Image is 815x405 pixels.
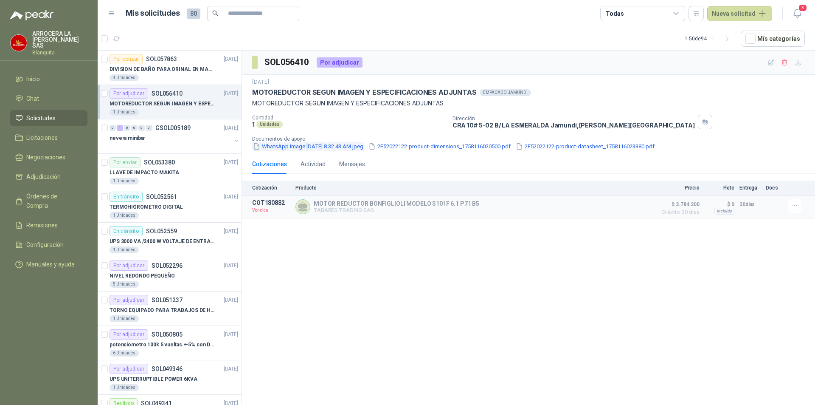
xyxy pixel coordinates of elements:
[110,157,141,167] div: Por enviar
[224,193,238,201] p: [DATE]
[515,142,655,151] button: 2F52022122-product-datasheet_1758116023380.pdf
[26,192,79,210] span: Órdenes de Compra
[252,159,287,169] div: Cotizaciones
[26,240,64,249] span: Configuración
[110,109,139,116] div: 1 Unidades
[98,223,242,257] a: En tránsitoSOL052559[DATE] UPS 3000 VA /2400 W VOLTAJE DE ENTRADA / SALIDA 12V ON LINE1 Unidades
[110,65,215,74] p: DIVISION DE BAÑO PARA ORINAL EN MADERA O PLASTICA
[10,237,87,253] a: Configuración
[252,121,255,128] p: 1
[10,188,87,214] a: Órdenes de Compra
[739,199,761,210] p: 30 días
[110,238,215,246] p: UPS 3000 VA /2400 W VOLTAJE DE ENTRADA / SALIDA 12V ON LINE
[110,375,197,383] p: UPS UNITERRUPTIBLE POWER 6KVA
[187,8,200,19] span: 80
[144,159,175,165] p: SOL053380
[714,208,734,215] div: Incluido
[705,199,734,210] p: $ 0
[10,149,87,165] a: Negociaciones
[110,178,139,184] div: 1 Unidades
[224,227,238,235] p: [DATE]
[110,341,215,349] p: potenciometro 100k 5 vueltas +-5% con Dial perilla
[452,116,695,122] p: Dirección
[252,136,812,142] p: Documentos de apoyo
[110,203,183,211] p: TERMOHIGROMETRO DIGITAL
[110,350,139,357] div: 6 Unidades
[110,384,139,391] div: 1 Unidades
[317,57,363,68] div: Por adjudicar
[10,91,87,107] a: Chat
[790,6,805,21] button: 3
[110,212,139,219] div: 1 Unidades
[10,169,87,185] a: Adjudicación
[798,4,807,12] span: 3
[110,134,145,142] p: nevera minibar
[252,185,290,191] p: Cotización
[741,31,805,47] button: Mís categorías
[707,6,772,21] button: Nueva solicitud
[10,10,53,20] img: Logo peakr
[314,207,479,213] p: TABARES TRADING SAS
[110,192,143,202] div: En tránsito
[26,94,39,103] span: Chat
[766,185,783,191] p: Docs
[11,35,27,51] img: Company Logo
[110,246,139,253] div: 1 Unidades
[110,88,148,99] div: Por adjudicar
[110,123,240,150] a: 0 1 0 0 0 0 GSOL005189[DATE] nevera minibar
[98,51,242,85] a: Por cotizarSOL057863[DATE] DIVISION DE BAÑO PARA ORINAL EN MADERA O PLASTICA4 Unidades
[657,210,700,215] span: Crédito 30 días
[152,331,183,337] p: SOL050805
[339,159,365,169] div: Mensajes
[10,110,87,126] a: Solicitudes
[155,125,191,131] p: GSOL005189
[26,172,61,181] span: Adjudicación
[110,226,143,236] div: En tránsito
[152,297,183,303] p: SOL051237
[110,54,143,64] div: Por cotizar
[110,364,148,374] div: Por adjudicar
[131,125,138,131] div: 0
[295,185,652,191] p: Producto
[26,221,58,230] span: Remisiones
[126,7,180,20] h1: Mis solicitudes
[224,124,238,132] p: [DATE]
[10,217,87,233] a: Remisiones
[110,169,179,177] p: LLAVE DE IMPACTO MAKITA
[705,185,734,191] p: Flete
[252,142,364,151] button: WhatsApp Image [DATE] 8.32.43 AM.jpeg
[152,91,183,96] p: SOL056410
[10,256,87,272] a: Manuales y ayuda
[256,121,283,128] div: Unidades
[224,262,238,270] p: [DATE]
[452,122,695,129] p: CRA 10# 5-02 B/ LA ESMERALDA Jamundí , [PERSON_NAME][GEOGRAPHIC_DATA]
[98,154,242,188] a: Por enviarSOL053380[DATE] LLAVE DE IMPACTO MAKITA1 Unidades
[152,263,183,269] p: SOL052296
[657,185,700,191] p: Precio
[26,113,56,123] span: Solicitudes
[224,296,238,304] p: [DATE]
[10,130,87,146] a: Licitaciones
[252,199,290,206] p: COT180882
[26,74,40,84] span: Inicio
[110,74,139,81] div: 4 Unidades
[685,32,734,45] div: 1 - 50 de 94
[98,326,242,360] a: Por adjudicarSOL050805[DATE] potenciometro 100k 5 vueltas +-5% con Dial perilla6 Unidades
[10,71,87,87] a: Inicio
[264,56,310,69] h3: SOL056410
[146,56,177,62] p: SOL057863
[98,188,242,223] a: En tránsitoSOL052561[DATE] TERMOHIGROMETRO DIGITAL1 Unidades
[110,306,215,314] p: TORNO EQUIPADO PARA TRABAJOS DE HASTA 1 METRO DE PRIMER O SEGUNDA MANO
[117,125,123,131] div: 1
[606,9,624,18] div: Todas
[657,199,700,210] span: $ 3.784.200
[146,194,177,200] p: SOL052561
[110,100,215,108] p: MOTOREDUCTOR SEGUN IMAGEN Y ESPECIFICACIONES ADJUNTAS
[98,257,242,292] a: Por adjudicarSOL052296[DATE] NIVEL REDONDO PEQUEÑO5 Unidades
[212,10,218,16] span: search
[98,360,242,395] a: Por adjudicarSOL049346[DATE] UPS UNITERRUPTIBLE POWER 6KVA1 Unidades
[252,78,269,86] p: [DATE]
[110,329,148,340] div: Por adjudicar
[252,206,290,215] p: Vencida
[224,365,238,373] p: [DATE]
